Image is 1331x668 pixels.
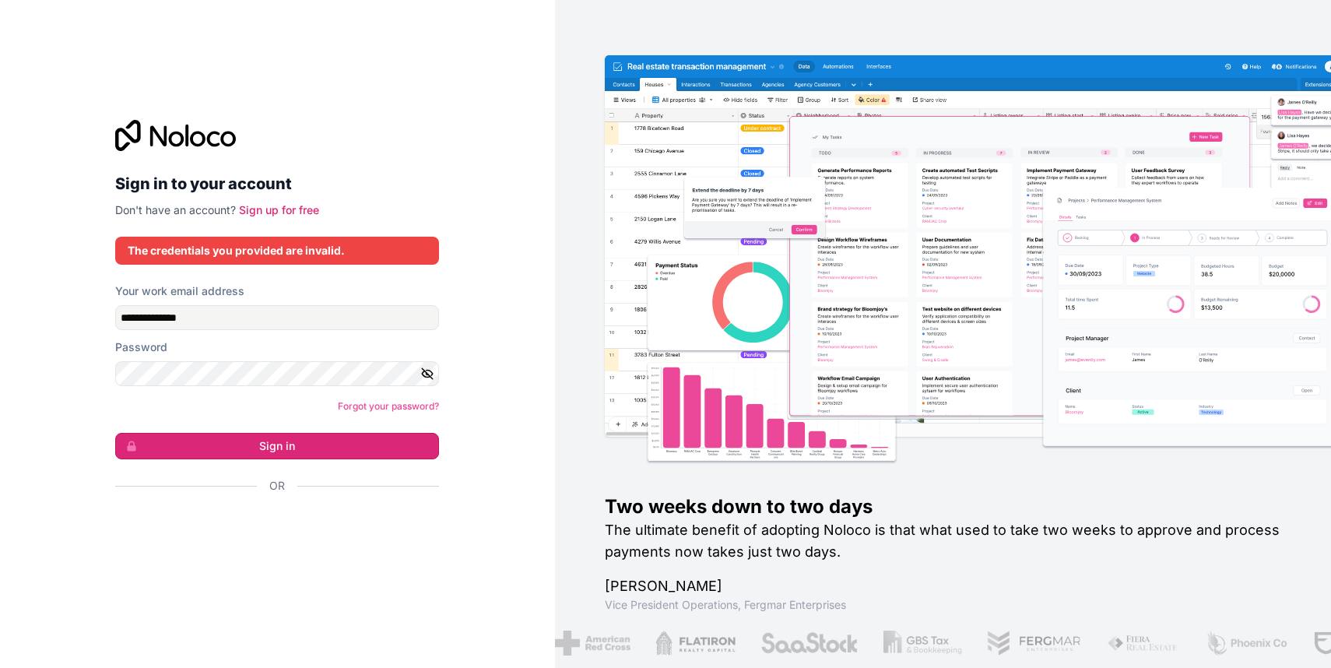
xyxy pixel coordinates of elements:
[760,631,859,656] img: /assets/saastock-C6Zbiodz.png
[1107,631,1180,656] img: /assets/fiera-fwj2N5v4.png
[115,170,439,198] h2: Sign in to your account
[1205,631,1289,656] img: /assets/phoenix-BREaitsQ.png
[115,283,244,299] label: Your work email address
[605,575,1282,597] h1: [PERSON_NAME]
[115,339,167,355] label: Password
[107,511,434,545] iframe: Sign in with Google Button
[269,478,285,494] span: Or
[655,631,736,656] img: /assets/flatiron-C8eUkumj.png
[555,631,630,656] img: /assets/american-red-cross-BAupjrZR.png
[115,305,439,330] input: Email address
[115,433,439,459] button: Sign in
[605,597,1282,613] h1: Vice President Operations , Fergmar Enterprises
[987,631,1082,656] img: /assets/fergmar-CudnrXN5.png
[338,400,439,412] a: Forgot your password?
[239,203,319,216] a: Sign up for free
[115,361,439,386] input: Password
[605,519,1282,563] h2: The ultimate benefit of adopting Noloco is that what used to take two weeks to approve and proces...
[128,243,427,258] div: The credentials you provided are invalid.
[883,631,963,656] img: /assets/gbstax-C-GtDUiK.png
[115,203,236,216] span: Don't have an account?
[605,494,1282,519] h1: Two weeks down to two days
